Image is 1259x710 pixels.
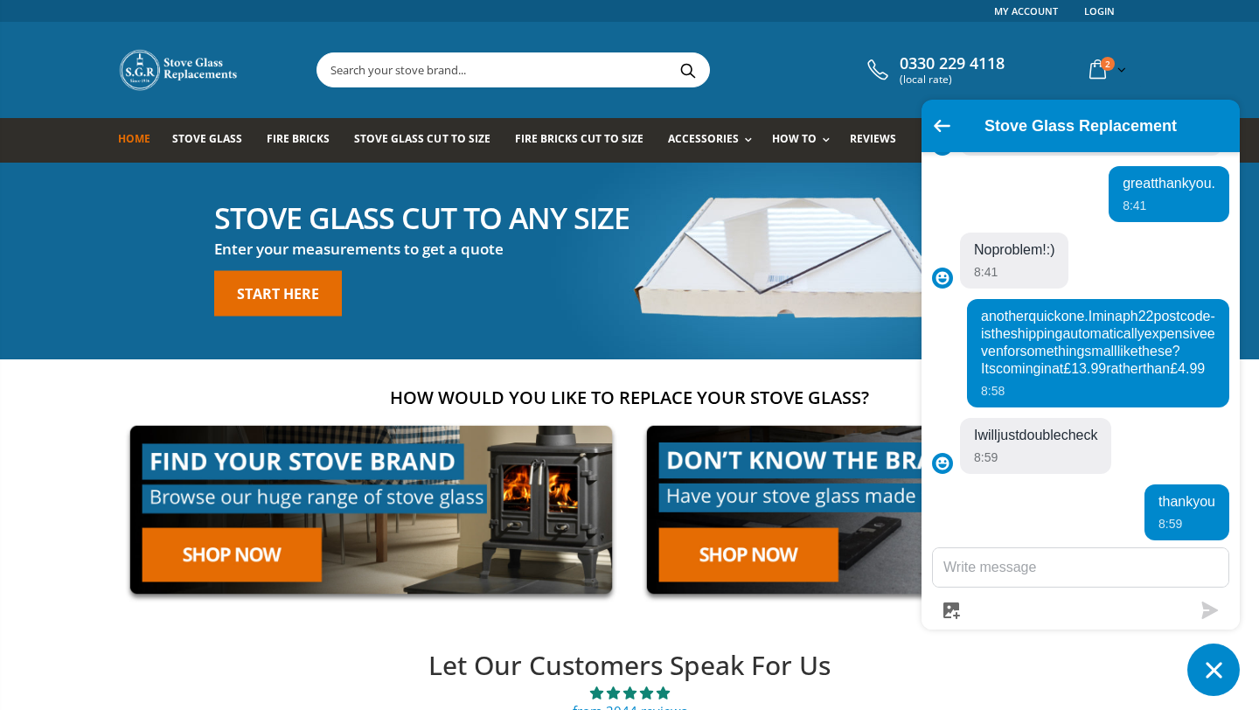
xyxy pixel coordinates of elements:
button: Search [668,53,707,87]
span: Stove Glass Cut To Size [354,131,490,146]
span: Home [118,131,150,146]
img: find-your-brand-cta_9b334d5d-5c94-48ed-825f-d7972bbdebd0.jpg [118,414,624,607]
a: Fire Bricks Cut To Size [515,118,657,163]
h2: Let Our Customers Speak For Us [126,648,1133,684]
img: Stove Glass Replacement [118,48,240,92]
a: 0330 229 4118 (local rate) [863,54,1005,86]
a: Home [118,118,163,163]
span: 2 [1101,57,1115,71]
input: Search your stove brand... [317,53,905,87]
span: Fire Bricks [267,131,330,146]
a: How To [772,118,838,163]
a: Accessories [668,118,761,163]
span: 0330 229 4118 [900,54,1005,73]
span: 4.89 stars [126,684,1133,702]
a: Fire Bricks [267,118,343,163]
span: Fire Bricks Cut To Size [515,131,643,146]
h2: Stove glass cut to any size [214,203,629,233]
h3: Enter your measurements to get a quote [214,240,629,260]
span: Reviews [850,131,896,146]
h2: How would you like to replace your stove glass? [118,386,1141,409]
span: Stove Glass [172,131,242,146]
img: made-to-measure-cta_2cd95ceb-d519-4648-b0cf-d2d338fdf11f.jpg [635,414,1141,607]
a: Stove Glass Cut To Size [354,118,503,163]
a: Reviews [850,118,909,163]
a: 2 [1082,52,1130,87]
span: How To [772,131,817,146]
a: Stove Glass [172,118,255,163]
a: Start here [214,271,342,317]
span: Accessories [668,131,739,146]
span: (local rate) [900,73,1005,86]
inbox-online-store-chat: Shopify online store chat [916,100,1245,696]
